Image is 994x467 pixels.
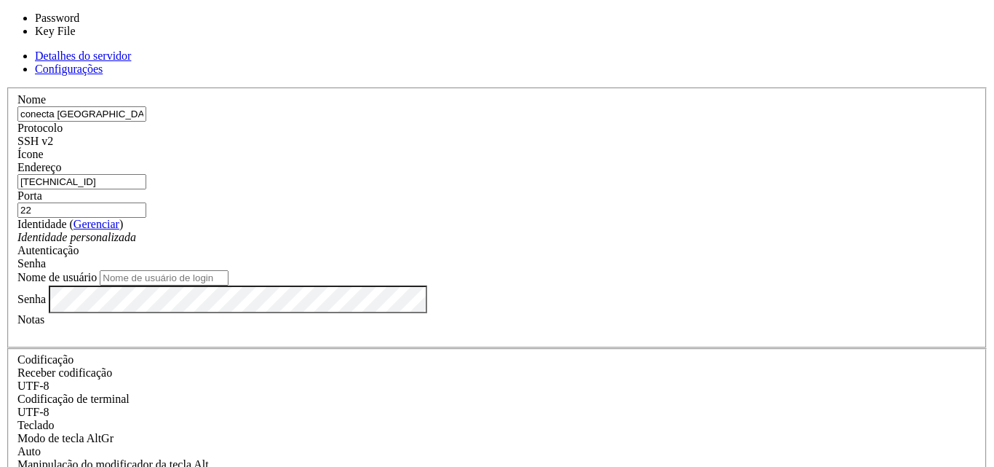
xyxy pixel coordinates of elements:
div: Identidade personalizada [17,231,977,244]
font: Autenticação [17,244,79,256]
li: Password [35,12,153,25]
font: Protocolo [17,122,63,134]
div: Auto [17,445,977,458]
div: UTF-8 [17,406,977,419]
div: UTF-8 [17,380,977,393]
font: ( [70,218,73,230]
li: Key File [35,25,153,38]
font: Porta [17,189,42,202]
input: Nome do host ou IP [17,174,146,189]
font: Senha [17,292,46,305]
label: Defina a codificação esperada para os dados recebidos do host. Se as codificações não corresponde... [17,432,114,444]
font: UTF-8 [17,406,49,418]
font: Ícone [17,148,44,160]
label: Defina a codificação esperada para os dados recebidos do host. Se as codificações não corresponde... [17,366,112,379]
input: Nome de usuário de login [100,270,228,286]
font: Modo de tecla AltGr [17,432,114,444]
font: Codificação [17,353,73,366]
a: Gerenciar [73,218,119,230]
font: Senha [17,257,46,270]
font: Receber codificação [17,366,112,379]
font: Auto [17,445,41,458]
font: Nome [17,93,46,106]
font: Endereço [17,161,61,173]
input: Número da porta [17,203,146,218]
label: Codificação de terminal padrão. A ISO 2022 permite traduções de mapas de caracteres (como mapas g... [17,393,130,405]
a: Detalhes do servidor [35,50,131,62]
font: ) [119,218,123,230]
font: Nome de usuário [17,271,97,283]
input: Verificado pelo Zero Phishing [17,106,146,122]
font: UTF-8 [17,380,49,392]
font: Notas [17,313,44,326]
font: Identidade [17,218,67,230]
div: Senha [17,257,977,270]
a: Configurações [35,63,103,75]
div: SSH v2 [17,135,977,148]
font: Identidade personalizada [17,231,136,243]
font: Teclado [17,419,54,431]
font: Codificação de terminal [17,393,130,405]
font: SSH v2 [17,135,53,147]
